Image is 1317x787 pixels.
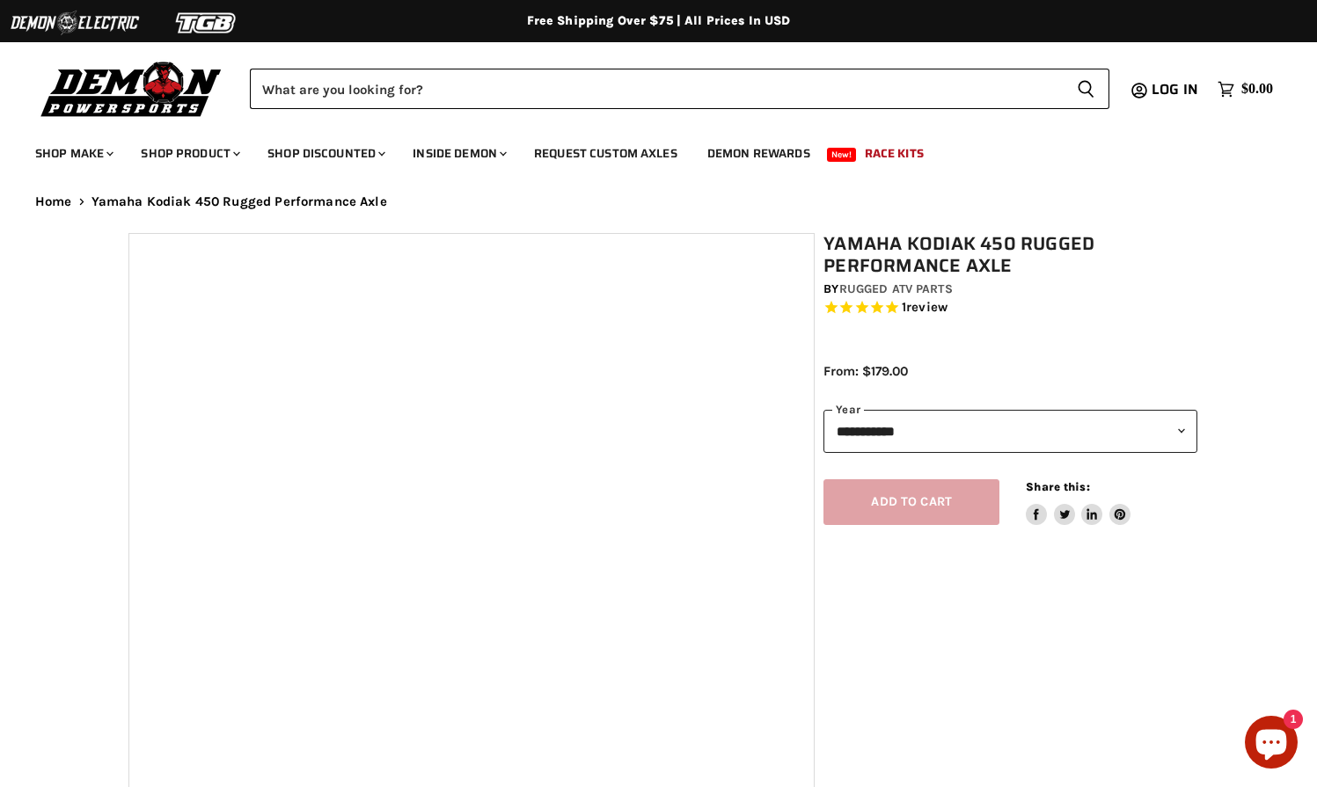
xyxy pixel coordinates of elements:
[9,6,141,40] img: Demon Electric Logo 2
[1026,480,1089,493] span: Share this:
[22,128,1269,171] ul: Main menu
[852,135,937,171] a: Race Kits
[35,57,228,120] img: Demon Powersports
[35,194,72,209] a: Home
[1209,77,1282,102] a: $0.00
[1240,716,1303,773] inbox-online-store-chat: Shopify online store chat
[823,280,1197,299] div: by
[521,135,691,171] a: Request Custom Axles
[694,135,823,171] a: Demon Rewards
[1063,69,1109,109] button: Search
[1026,479,1130,526] aside: Share this:
[823,363,908,379] span: From: $179.00
[250,69,1109,109] form: Product
[823,410,1197,453] select: year
[823,299,1197,317] span: Rated 5.0 out of 5 stars 1 reviews
[141,6,273,40] img: TGB Logo 2
[1152,78,1198,100] span: Log in
[906,300,948,316] span: review
[902,300,948,316] span: 1 reviews
[1241,81,1273,98] span: $0.00
[250,69,1063,109] input: Search
[839,281,953,296] a: Rugged ATV Parts
[399,135,517,171] a: Inside Demon
[254,135,396,171] a: Shop Discounted
[22,135,124,171] a: Shop Make
[91,194,387,209] span: Yamaha Kodiak 450 Rugged Performance Axle
[128,135,251,171] a: Shop Product
[823,233,1197,277] h1: Yamaha Kodiak 450 Rugged Performance Axle
[827,148,857,162] span: New!
[1144,82,1209,98] a: Log in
